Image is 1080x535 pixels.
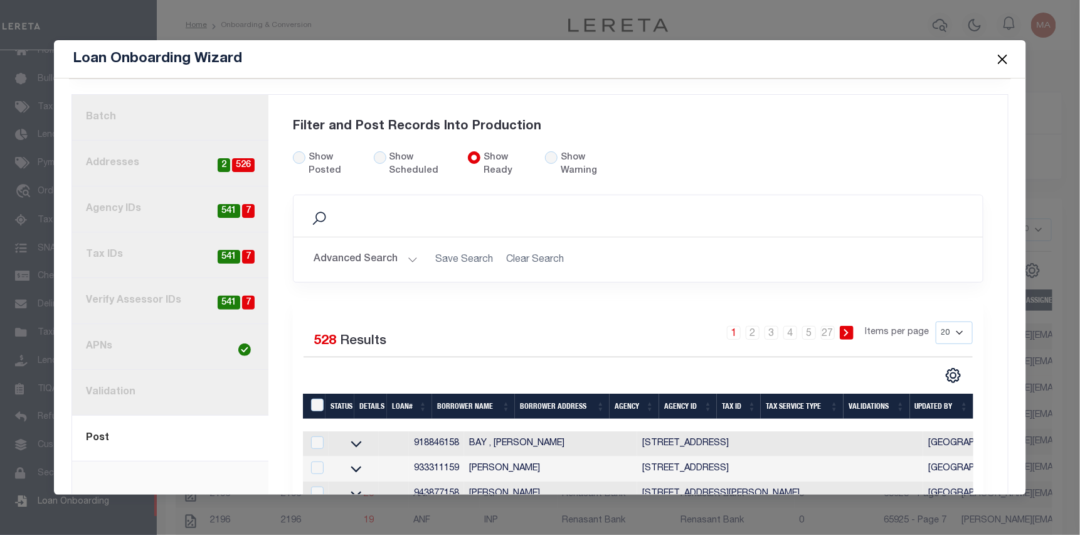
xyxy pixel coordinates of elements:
[218,296,240,310] span: 541
[409,431,464,457] td: 918846158
[802,326,816,340] a: 5
[314,247,418,272] button: Advanced Search
[72,95,268,141] a: Batch
[232,158,255,173] span: 526
[242,250,255,264] span: 7
[923,431,1025,457] td: [GEOGRAPHIC_DATA]
[464,457,637,482] td: [PERSON_NAME]
[783,326,797,340] a: 4
[340,332,386,352] label: Results
[387,394,432,419] th: Loan#: activate to sort column ascending
[72,141,268,186] a: Addresses5262
[821,326,835,340] a: 27
[746,326,760,340] a: 2
[218,250,240,264] span: 541
[73,50,242,68] h5: Loan Onboarding Wizard
[844,394,910,419] th: Validations: activate to sort column ascending
[923,482,1025,507] td: [GEOGRAPHIC_DATA]
[717,394,761,419] th: Tax ID: activate to sort column ascending
[765,326,778,340] a: 3
[72,186,268,232] a: Agency IDs7541
[314,335,336,348] span: 528
[610,394,659,419] th: Agency: activate to sort column ascending
[910,394,973,419] th: Updated By: activate to sort column ascending
[515,394,610,419] th: Borrower Address: activate to sort column ascending
[761,394,843,419] th: Tax Service Type: activate to sort column ascending
[637,482,923,507] td: [STREET_ADDRESS][PERSON_NAME]
[464,431,637,457] td: BAY , [PERSON_NAME]
[561,151,613,179] label: Show Warning
[72,324,268,370] a: APNs
[218,158,230,173] span: 2
[72,232,268,278] a: Tax IDs7541
[409,482,464,507] td: 943877158
[309,151,358,179] label: Show Posted
[637,431,923,457] td: [STREET_ADDRESS]
[995,51,1011,67] button: Close
[72,416,268,462] a: Post
[354,394,387,419] th: Details
[238,343,251,356] img: check-icon-green.svg
[637,457,923,482] td: [STREET_ADDRESS]
[218,204,240,219] span: 541
[866,326,929,340] span: Items per page
[303,394,325,419] th: LoanPrepID
[409,457,464,482] td: 933311159
[659,394,717,419] th: Agency ID: activate to sort column ascending
[484,151,530,179] label: Show Ready
[326,394,354,419] th: Status
[72,278,268,324] a: Verify Assessor IDs7541
[242,204,255,219] span: 7
[242,296,255,310] span: 7
[923,457,1025,482] td: [GEOGRAPHIC_DATA]
[727,326,741,340] a: 1
[72,370,268,416] a: Validation
[293,102,983,151] div: Filter and Post Records Into Production
[432,394,516,419] th: Borrower Name: activate to sort column ascending
[389,151,453,179] label: Show Scheduled
[464,482,637,507] td: [PERSON_NAME]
